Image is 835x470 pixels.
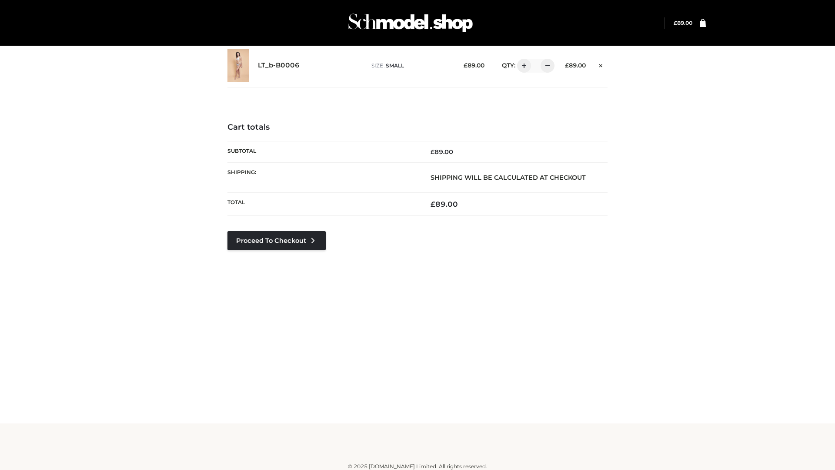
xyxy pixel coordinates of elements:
[386,62,404,69] span: SMALL
[431,200,435,208] span: £
[345,6,476,40] img: Schmodel Admin 964
[493,59,551,73] div: QTY:
[565,62,586,69] bdi: 89.00
[227,231,326,250] a: Proceed to Checkout
[431,148,434,156] span: £
[227,193,417,216] th: Total
[431,200,458,208] bdi: 89.00
[674,20,692,26] a: £89.00
[227,162,417,192] th: Shipping:
[227,141,417,162] th: Subtotal
[371,62,450,70] p: size :
[674,20,692,26] bdi: 89.00
[464,62,484,69] bdi: 89.00
[431,174,586,181] strong: Shipping will be calculated at checkout
[464,62,468,69] span: £
[595,59,608,70] a: Remove this item
[227,123,608,132] h4: Cart totals
[674,20,677,26] span: £
[431,148,453,156] bdi: 89.00
[227,49,249,82] img: LT_b-B0006 - SMALL
[258,61,300,70] a: LT_b-B0006
[565,62,569,69] span: £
